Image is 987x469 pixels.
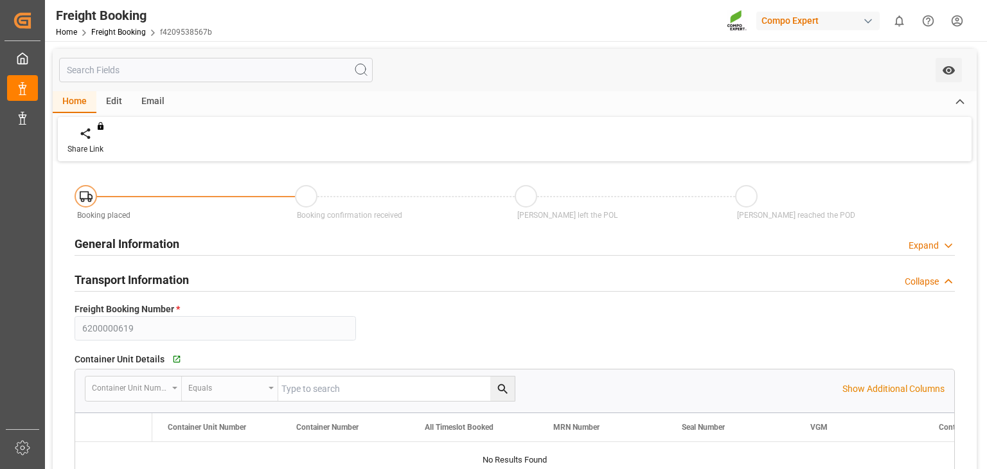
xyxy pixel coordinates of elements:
[188,379,264,394] div: Equals
[914,6,943,35] button: Help Center
[490,376,515,401] button: search button
[75,271,189,288] h2: Transport Information
[278,376,515,401] input: Type to search
[727,10,747,32] img: Screenshot%202023-09-29%20at%2010.02.21.png_1712312052.png
[182,376,278,401] button: open menu
[842,382,945,396] p: Show Additional Columns
[132,91,174,113] div: Email
[909,239,939,252] div: Expand
[92,379,168,394] div: Container Unit Number
[59,58,373,82] input: Search Fields
[682,423,725,432] span: Seal Number
[85,376,182,401] button: open menu
[96,91,132,113] div: Edit
[517,211,618,220] span: [PERSON_NAME] left the POL
[936,58,962,82] button: open menu
[297,211,402,220] span: Booking confirmation received
[77,211,130,220] span: Booking placed
[756,8,885,33] button: Compo Expert
[53,91,96,113] div: Home
[756,12,880,30] div: Compo Expert
[425,423,493,432] span: All Timeslot Booked
[56,28,77,37] a: Home
[91,28,146,37] a: Freight Booking
[75,235,179,252] h2: General Information
[75,303,180,316] span: Freight Booking Number
[810,423,828,432] span: VGM
[905,275,939,288] div: Collapse
[737,211,855,220] span: [PERSON_NAME] reached the POD
[885,6,914,35] button: show 0 new notifications
[168,423,246,432] span: Container Unit Number
[553,423,600,432] span: MRN Number
[75,353,164,366] span: Container Unit Details
[296,423,359,432] span: Container Number
[56,6,212,25] div: Freight Booking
